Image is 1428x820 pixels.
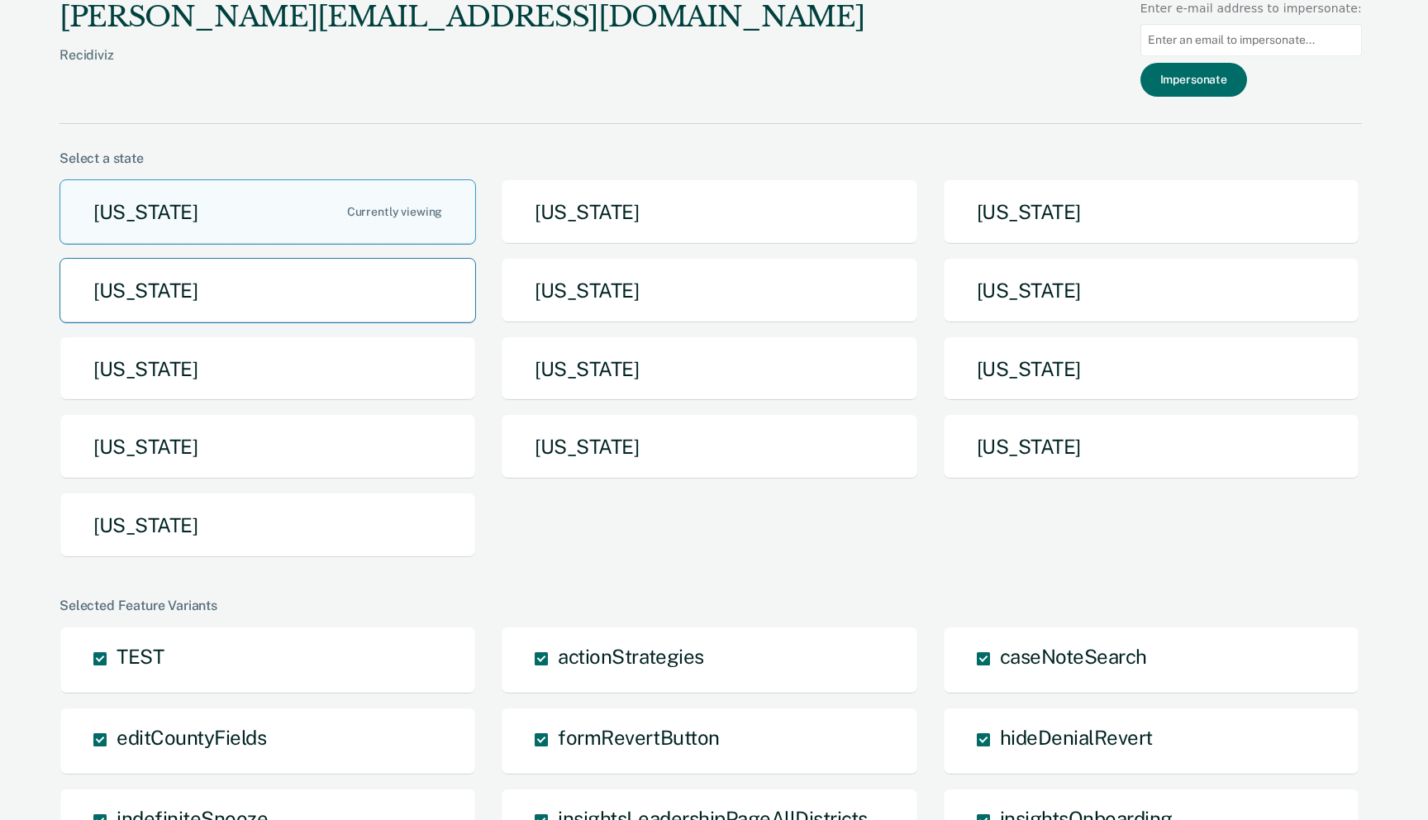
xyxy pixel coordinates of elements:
button: [US_STATE] [501,414,917,479]
button: [US_STATE] [943,414,1359,479]
span: formRevertButton [558,726,719,749]
span: editCountyFields [117,726,266,749]
button: [US_STATE] [59,179,476,245]
button: [US_STATE] [59,258,476,323]
button: [US_STATE] [501,336,917,402]
button: [US_STATE] [943,336,1359,402]
input: Enter an email to impersonate... [1140,24,1362,56]
span: hideDenialRevert [1000,726,1153,749]
button: [US_STATE] [501,258,917,323]
button: [US_STATE] [59,336,476,402]
div: Recidiviz [59,47,864,89]
span: TEST [117,645,164,668]
div: Selected Feature Variants [59,598,1362,613]
button: [US_STATE] [943,179,1359,245]
button: Impersonate [1140,63,1247,97]
button: [US_STATE] [59,414,476,479]
button: [US_STATE] [501,179,917,245]
button: [US_STATE] [943,258,1359,323]
span: caseNoteSearch [1000,645,1147,668]
span: actionStrategies [558,645,703,668]
button: [US_STATE] [59,493,476,558]
div: Select a state [59,150,1362,166]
